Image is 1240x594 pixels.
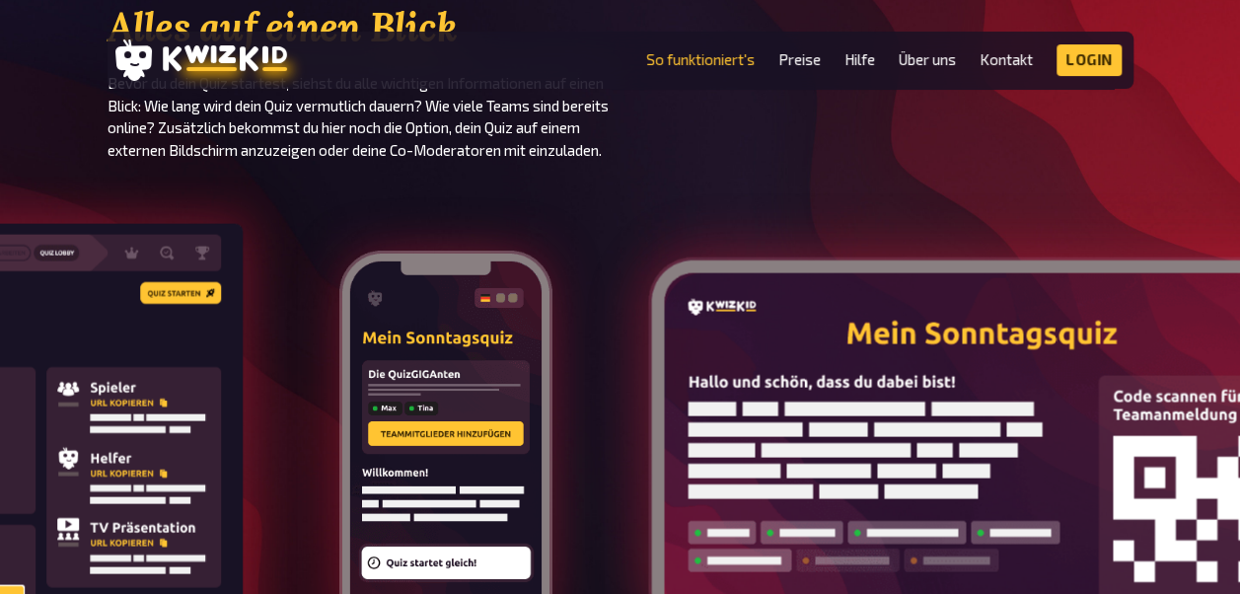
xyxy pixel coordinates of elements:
[778,51,821,68] a: Preise
[108,72,620,161] p: Bevor du dein Quiz startest, siehst du alle wichtigen Informationen auf einen Blick: Wie lang wir...
[980,51,1033,68] a: Kontakt
[646,51,755,68] a: So funktioniert's
[899,51,956,68] a: Über uns
[844,51,875,68] a: Hilfe
[1057,44,1122,76] a: Login
[108,5,620,50] h2: Alles auf einen Blick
